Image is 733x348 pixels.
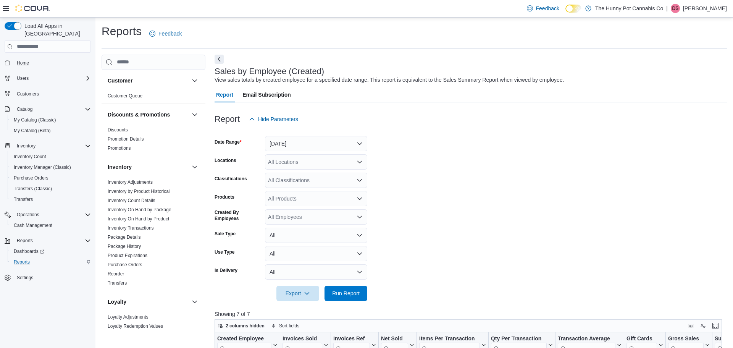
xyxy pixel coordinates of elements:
[595,4,663,13] p: The Hunny Pot Cannabis Co
[215,231,236,237] label: Sale Type
[108,163,132,171] h3: Inventory
[215,76,564,84] div: View sales totals by created employee for a specified date range. This report is equivalent to th...
[14,210,91,219] span: Operations
[108,216,169,222] a: Inventory On Hand by Product
[17,106,32,112] span: Catalog
[668,335,704,342] div: Gross Sales
[11,115,91,125] span: My Catalog (Classic)
[146,26,185,41] a: Feedback
[14,175,48,181] span: Purchase Orders
[108,180,153,185] a: Inventory Adjustments
[108,225,154,231] a: Inventory Transactions
[683,4,727,13] p: [PERSON_NAME]
[671,4,680,13] div: Dayton Sobon
[276,286,319,301] button: Export
[325,286,367,301] button: Run Report
[108,207,171,212] a: Inventory On Hand by Package
[108,314,149,320] span: Loyalty Adjustments
[11,173,91,183] span: Purchase Orders
[11,115,59,125] a: My Catalog (Classic)
[108,198,155,203] a: Inventory Count Details
[11,184,91,193] span: Transfers (Classic)
[265,136,367,151] button: [DATE]
[215,209,262,222] label: Created By Employees
[11,184,55,193] a: Transfers (Classic)
[711,321,720,330] button: Enter fullscreen
[265,264,367,280] button: All
[215,157,236,163] label: Locations
[102,125,205,156] div: Discounts & Promotions
[14,259,30,265] span: Reports
[11,152,91,161] span: Inventory Count
[2,88,94,99] button: Customers
[215,321,268,330] button: 2 columns hidden
[108,244,141,249] a: Package History
[14,164,71,170] span: Inventory Manager (Classic)
[108,271,124,277] a: Reorder
[17,238,33,244] span: Reports
[215,67,324,76] h3: Sales by Employee (Created)
[108,127,128,133] span: Discounts
[108,136,144,142] span: Promotion Details
[686,321,696,330] button: Keyboard shortcuts
[14,222,52,228] span: Cash Management
[14,58,91,68] span: Home
[190,162,199,172] button: Inventory
[14,89,42,99] a: Customers
[108,197,155,204] span: Inventory Count Details
[17,91,39,97] span: Customers
[558,335,615,342] div: Transaction Average
[108,262,142,268] span: Purchase Orders
[14,248,44,254] span: Dashboards
[536,5,559,12] span: Feedback
[108,127,128,133] a: Discounts
[8,115,94,125] button: My Catalog (Classic)
[333,335,370,342] div: Invoices Ref
[357,196,363,202] button: Open list of options
[108,271,124,277] span: Reorder
[215,115,240,124] h3: Report
[283,335,322,342] div: Invoices Sold
[108,189,170,194] a: Inventory by Product Historical
[215,310,727,318] p: Showing 7 of 7
[108,207,171,213] span: Inventory On Hand by Package
[14,128,51,134] span: My Catalog (Beta)
[108,163,189,171] button: Inventory
[491,335,547,342] div: Qty Per Transaction
[108,93,142,99] a: Customer Queue
[11,152,49,161] a: Inventory Count
[108,253,147,258] a: Product Expirations
[215,55,224,64] button: Next
[332,290,360,297] span: Run Report
[108,77,189,84] button: Customer
[14,273,91,282] span: Settings
[102,178,205,291] div: Inventory
[258,115,298,123] span: Hide Parameters
[11,247,47,256] a: Dashboards
[8,183,94,194] button: Transfers (Classic)
[217,335,271,342] div: Created Employee
[108,253,147,259] span: Product Expirations
[215,176,247,182] label: Classifications
[8,220,94,231] button: Cash Management
[565,5,581,13] input: Dark Mode
[14,273,36,282] a: Settings
[8,151,94,162] button: Inventory Count
[108,280,127,286] a: Transfers
[216,87,233,102] span: Report
[265,228,367,243] button: All
[357,159,363,165] button: Open list of options
[108,235,141,240] a: Package Details
[108,111,170,118] h3: Discounts & Promotions
[17,60,29,66] span: Home
[108,216,169,222] span: Inventory On Hand by Product
[699,321,708,330] button: Display options
[11,195,91,204] span: Transfers
[14,105,36,114] button: Catalog
[190,76,199,85] button: Customer
[11,257,91,267] span: Reports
